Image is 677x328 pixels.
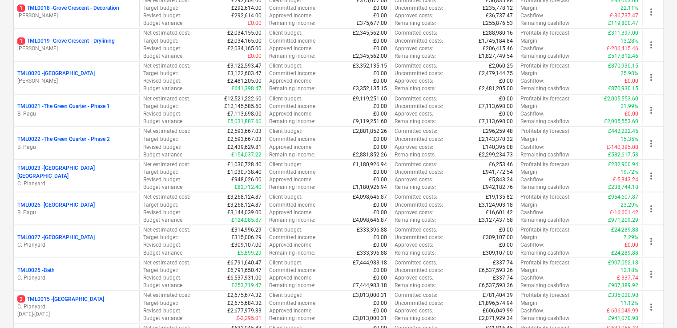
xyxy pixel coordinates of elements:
[608,183,638,191] p: £238,744.18
[17,143,136,151] p: B. Pagu
[646,203,657,214] span: more_vert
[395,12,433,20] p: Approved costs :
[231,176,262,183] p: £948,026.00
[604,118,638,125] p: £2,005,553.60
[608,62,638,70] p: £870,930.15
[625,241,638,248] p: £0.00
[143,201,178,208] p: Target budget :
[234,183,262,191] p: £82,712.40
[395,110,433,118] p: Approved costs :
[17,208,136,216] p: B. Pagu
[353,151,387,158] p: £2,881,852.26
[646,236,657,246] span: more_vert
[395,45,433,52] p: Approved costs :
[269,52,315,60] p: Remaining income :
[269,233,317,241] p: Committed income :
[373,143,387,151] p: £0.00
[395,62,437,70] p: Committed costs :
[520,12,544,20] p: Cashflow :
[17,70,95,77] p: TML0020 - [GEOGRAPHIC_DATA]
[143,208,181,216] p: Revised budget :
[373,37,387,45] p: £0.00
[17,135,136,150] div: TML0022 -The Green Quarter - Phase 2B. Pagu
[520,4,539,12] p: Margin :
[17,295,104,303] p: TML0015 - [GEOGRAPHIC_DATA]
[395,70,443,77] p: Uncommitted costs :
[238,249,262,256] p: £5,899.29
[373,4,387,12] p: £0.00
[227,37,262,45] p: £2,034,165.00
[269,103,317,110] p: Committed income :
[143,70,178,77] p: Target budget :
[143,168,178,176] p: Target budget :
[520,201,539,208] p: Margin :
[269,160,302,168] p: Client budget :
[395,52,436,60] p: Remaining costs :
[621,4,638,12] p: 22.11%
[143,183,183,191] p: Budget variance :
[395,20,436,27] p: Remaining costs :
[227,143,262,151] p: £2,439,629.81
[143,143,181,151] p: Revised budget :
[17,295,136,318] div: 3TML0015 -[GEOGRAPHIC_DATA]C. Planyard[DATE]-[DATE]
[143,4,178,12] p: Target budget :
[143,95,190,103] p: Net estimated cost :
[479,135,513,143] p: £2,143,370.32
[231,226,262,233] p: £314,996.29
[269,176,313,183] p: Approved income :
[607,45,638,52] p: £-206,415.46
[483,20,513,27] p: £255,876.53
[17,45,136,52] p: [PERSON_NAME]
[373,168,387,176] p: £0.00
[269,37,317,45] p: Committed income :
[143,37,178,45] p: Target budget :
[395,128,437,135] p: Committed costs :
[227,193,262,200] p: £3,268,124.87
[520,103,539,110] p: Margin :
[610,12,638,20] p: £-36,737.47
[489,160,513,168] p: £6,253.46
[608,151,638,158] p: £582,617.53
[395,37,443,45] p: Uncommitted costs :
[621,70,638,77] p: 25.98%
[143,233,178,241] p: Target budget :
[646,268,657,279] span: more_vert
[143,62,190,70] p: Net estimated cost :
[646,105,657,116] span: more_vert
[395,85,436,92] p: Remaining costs :
[269,118,315,125] p: Remaining income :
[227,110,262,118] p: £7,113,698.00
[483,4,513,12] p: £235,778.12
[17,274,136,281] p: C. Planyard
[227,70,262,77] p: £3,122,603.47
[353,128,387,135] p: £2,881,852.26
[269,151,315,158] p: Remaining income :
[269,183,315,191] p: Remaining income :
[269,249,315,256] p: Remaining income :
[395,151,436,158] p: Remaining costs :
[483,233,513,241] p: £309,107.00
[520,241,544,248] p: Cashflow :
[646,72,657,83] span: more_vert
[395,241,433,248] p: Approved costs :
[479,201,513,208] p: £3,124,903.18
[227,29,262,37] p: £2,034,155.00
[231,233,262,241] p: £315,006.29
[17,233,95,241] p: TML0027 - [GEOGRAPHIC_DATA]
[357,226,387,233] p: £333,396.88
[17,77,136,85] p: [PERSON_NAME]
[520,52,571,60] p: Remaining cashflow :
[143,118,183,125] p: Budget variance :
[395,208,433,216] p: Approved costs :
[520,29,571,37] p: Profitability forecast :
[395,249,436,256] p: Remaining costs :
[520,45,544,52] p: Cashflow :
[269,241,313,248] p: Approved income :
[17,201,136,216] div: TML0026 -[GEOGRAPHIC_DATA]B. Pagu
[520,110,544,118] p: Cashflow :
[353,52,387,60] p: £2,345,562.00
[353,29,387,37] p: £2,345,562.00
[373,110,387,118] p: £0.00
[520,208,544,216] p: Cashflow :
[269,208,313,216] p: Approved income :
